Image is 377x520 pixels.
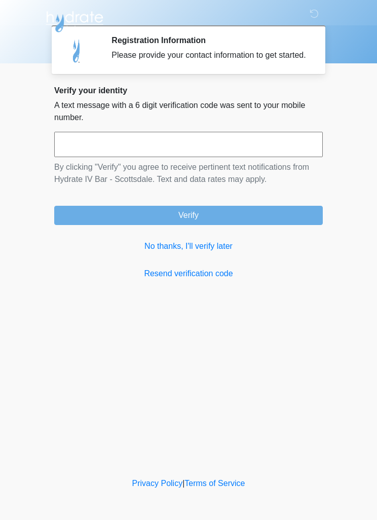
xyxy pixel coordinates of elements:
div: Please provide your contact information to get started. [111,49,308,61]
button: Verify [54,206,323,225]
a: | [182,479,184,488]
a: Privacy Policy [132,479,183,488]
a: Terms of Service [184,479,245,488]
a: No thanks, I'll verify later [54,240,323,252]
p: A text message with a 6 digit verification code was sent to your mobile number. [54,99,323,124]
img: Hydrate IV Bar - Scottsdale Logo [44,8,105,33]
img: Agent Avatar [62,35,92,66]
h2: Verify your identity [54,86,323,95]
p: By clicking "Verify" you agree to receive pertinent text notifications from Hydrate IV Bar - Scot... [54,161,323,185]
a: Resend verification code [54,268,323,280]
